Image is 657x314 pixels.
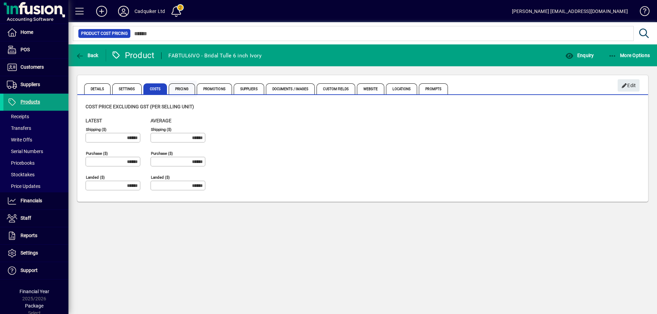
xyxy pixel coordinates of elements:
span: Details [84,83,111,94]
span: Serial Numbers [7,149,43,154]
span: Enquiry [565,53,594,58]
span: Promotions [197,83,232,94]
mat-label: Shipping ($) [86,127,106,132]
mat-label: Landed ($) [151,175,170,180]
mat-label: Purchase ($) [151,151,173,156]
span: Settings [21,250,38,256]
span: More Options [608,53,650,58]
mat-label: Shipping ($) [151,127,171,132]
span: Products [21,99,40,105]
a: Receipts [3,111,68,122]
span: Settings [112,83,142,94]
mat-label: Landed ($) [86,175,105,180]
a: Stocktakes [3,169,68,180]
span: Pricing [169,83,195,94]
a: Home [3,24,68,41]
span: Average [151,118,171,123]
span: Customers [21,64,44,70]
span: Support [21,268,38,273]
span: Price Updates [7,183,40,189]
button: Add [91,5,113,17]
span: Latest [86,118,102,123]
span: Custom Fields [317,83,355,94]
span: Reports [21,233,37,238]
span: Transfers [7,125,31,131]
a: Transfers [3,122,68,134]
a: Reports [3,227,68,244]
a: Staff [3,210,68,227]
a: Serial Numbers [3,146,68,157]
a: Pricebooks [3,157,68,169]
span: Suppliers [234,83,264,94]
app-page-header-button: Back [68,49,106,62]
a: Price Updates [3,180,68,192]
div: [PERSON_NAME] [EMAIL_ADDRESS][DOMAIN_NAME] [512,6,628,17]
a: Write Offs [3,134,68,146]
span: Edit [621,80,636,91]
span: Product Cost Pricing [81,30,128,37]
span: Pricebooks [7,160,35,166]
a: Knowledge Base [635,1,648,24]
mat-label: Purchase ($) [86,151,108,156]
a: Suppliers [3,76,68,93]
a: Settings [3,245,68,262]
span: Receipts [7,114,29,119]
span: Financial Year [20,289,49,294]
span: Website [357,83,385,94]
a: Customers [3,59,68,76]
span: Home [21,29,33,35]
button: Back [74,49,100,62]
button: Profile [113,5,134,17]
a: Support [3,262,68,279]
span: Suppliers [21,82,40,87]
button: More Options [607,49,652,62]
div: FABTUL6IVO - Bridal Tulle 6 inch Ivory [168,50,261,61]
span: Cost price excluding GST (per selling unit) [86,104,194,109]
span: Financials [21,198,42,203]
a: POS [3,41,68,58]
span: Locations [386,83,417,94]
div: Cadquiker Ltd [134,6,165,17]
span: Prompts [419,83,448,94]
span: Package [25,303,43,309]
span: Staff [21,215,31,221]
span: Costs [143,83,167,94]
span: POS [21,47,30,52]
div: Product [111,50,155,61]
span: Documents / Images [266,83,315,94]
span: Write Offs [7,137,32,142]
span: Stocktakes [7,172,35,177]
button: Edit [618,79,640,92]
span: Back [76,53,99,58]
a: Financials [3,192,68,209]
button: Enquiry [564,49,595,62]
